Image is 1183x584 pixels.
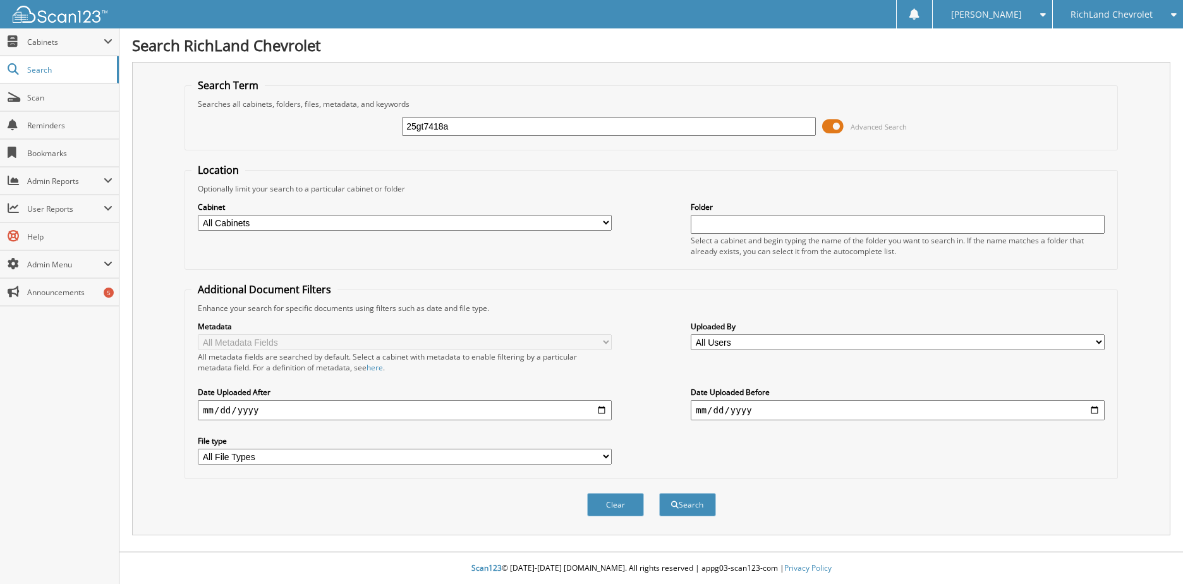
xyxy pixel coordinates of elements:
[691,321,1105,332] label: Uploaded By
[27,37,104,47] span: Cabinets
[198,387,612,398] label: Date Uploaded After
[851,122,907,131] span: Advanced Search
[1071,11,1153,18] span: RichLand Chevrolet
[198,435,612,446] label: File type
[27,176,104,186] span: Admin Reports
[132,35,1170,56] h1: Search RichLand Chevrolet
[27,287,112,298] span: Announcements
[27,259,104,270] span: Admin Menu
[471,563,502,573] span: Scan123
[691,235,1105,257] div: Select a cabinet and begin typing the name of the folder you want to search in. If the name match...
[191,78,265,92] legend: Search Term
[191,283,337,296] legend: Additional Document Filters
[191,183,1111,194] div: Optionally limit your search to a particular cabinet or folder
[119,553,1183,584] div: © [DATE]-[DATE] [DOMAIN_NAME]. All rights reserved | appg03-scan123-com |
[13,6,107,23] img: scan123-logo-white.svg
[587,493,644,516] button: Clear
[27,64,111,75] span: Search
[198,400,612,420] input: start
[691,400,1105,420] input: end
[691,387,1105,398] label: Date Uploaded Before
[191,163,245,177] legend: Location
[951,11,1022,18] span: [PERSON_NAME]
[367,362,383,373] a: here
[1120,523,1183,584] iframe: Chat Widget
[27,231,112,242] span: Help
[659,493,716,516] button: Search
[198,321,612,332] label: Metadata
[691,202,1105,212] label: Folder
[198,202,612,212] label: Cabinet
[104,288,114,298] div: 5
[191,99,1111,109] div: Searches all cabinets, folders, files, metadata, and keywords
[27,204,104,214] span: User Reports
[191,303,1111,313] div: Enhance your search for specific documents using filters such as date and file type.
[198,351,612,373] div: All metadata fields are searched by default. Select a cabinet with metadata to enable filtering b...
[27,148,112,159] span: Bookmarks
[784,563,832,573] a: Privacy Policy
[27,120,112,131] span: Reminders
[27,92,112,103] span: Scan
